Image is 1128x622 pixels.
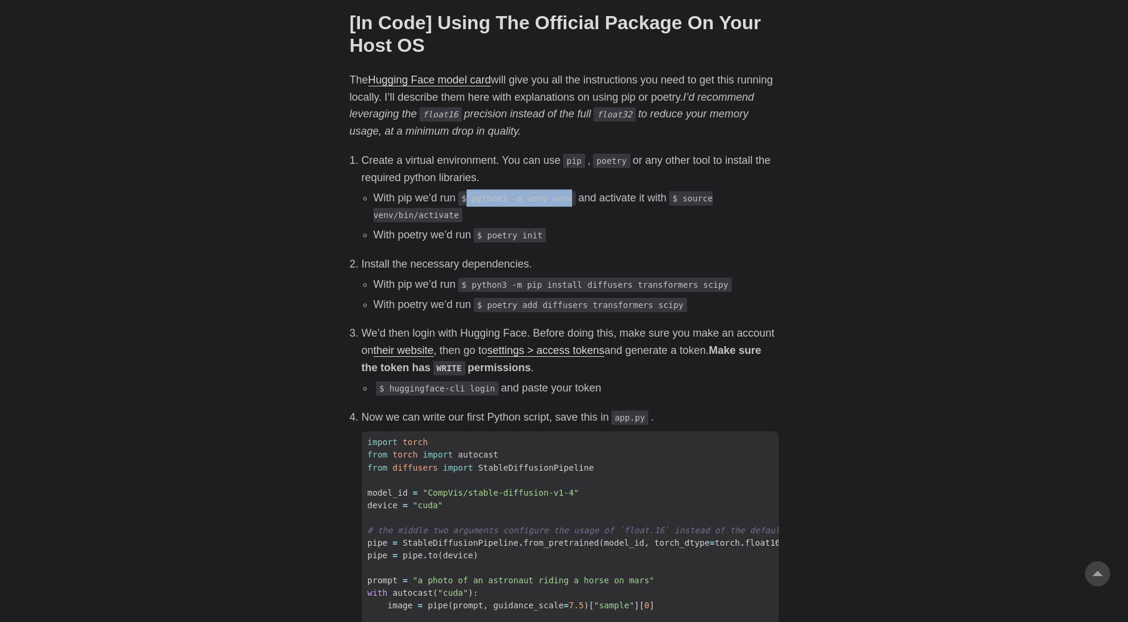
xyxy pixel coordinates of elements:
[362,325,779,396] li: We’d then login with Hugging Face. Before doing this, make sure you make an account on , then go ...
[374,276,779,293] li: With pip we’d run
[368,488,408,497] span: model_id
[422,450,453,459] span: import
[393,551,397,560] span: =
[393,450,418,459] span: torch
[599,538,604,548] span: (
[403,500,408,510] span: =
[745,538,780,548] span: float16
[474,228,546,242] code: $ poetry init
[438,588,468,598] span: "cuda"
[523,538,599,548] span: from_pretrained
[650,601,654,610] span: ]
[483,601,488,610] span: ,
[604,538,645,548] span: model_id
[593,154,630,168] code: poetry
[438,551,443,560] span: (
[428,601,448,610] span: pipe
[563,154,585,168] code: pip
[403,551,423,560] span: pipe
[387,601,412,610] span: image
[443,463,473,472] span: import
[413,500,443,510] span: "cuda"
[368,551,388,560] span: pipe
[478,463,593,472] span: StableDiffusionPipeline
[493,601,564,610] span: guidance_scale
[740,538,745,548] span: .
[428,551,438,560] span: to
[419,107,462,122] code: float16
[368,525,841,535] span: # the middle two arguments configure the usage of `float.16` instead of the default `float.32`
[374,380,779,397] li: and paste your token
[654,538,710,548] span: torch_dtype
[594,601,635,610] span: "sample"
[374,296,779,313] li: With poetry we’d run
[413,488,418,497] span: =
[644,538,649,548] span: ,
[634,601,644,610] span: ][
[368,576,398,585] span: prompt
[611,410,649,425] code: app.py
[393,463,438,472] span: diffusers
[368,450,388,459] span: from
[1085,561,1110,586] a: go to top
[368,500,398,510] span: device
[368,538,388,548] span: pipe
[443,551,473,560] span: device
[593,107,636,122] code: float32
[350,11,779,57] h2: [In Code] Using The Official Package On Your Host OS
[468,588,478,598] span: ):
[374,344,434,356] a: their website
[433,588,437,598] span: (
[376,381,499,396] code: $ huggingface-cli login
[368,437,398,447] span: import
[413,576,654,585] span: "a photo of an astronaut riding a horse on mars"
[403,538,518,548] span: StableDiffusionPipeline
[487,344,605,356] a: settings > access tokens
[568,601,583,610] span: 7.5
[433,361,465,375] code: WRITE
[564,601,568,610] span: =
[458,450,499,459] span: autocast
[710,538,714,548] span: =
[448,601,453,610] span: (
[714,538,739,548] span: torch
[473,551,478,560] span: )
[393,538,397,548] span: =
[403,437,428,447] span: torch
[362,152,779,244] li: Create a virtual environment. You can use , or any other tool to install the required python libr...
[403,576,408,585] span: =
[474,298,687,312] code: $ poetry add diffusers transformers scipy
[418,601,422,610] span: =
[453,601,483,610] span: prompt
[422,488,579,497] span: "CompVis/stable-diffusion-v1-4"
[374,226,779,244] li: With poetry we’d run
[518,538,523,548] span: .
[362,256,779,313] li: Install the necessary dependencies.
[458,191,576,206] code: $ python3 -m venv venv
[368,588,388,598] span: with
[584,601,594,610] span: )[
[350,91,754,138] em: I’d recommend leveraging the precision instead of the full to reduce your memory usage, at a mini...
[374,189,779,224] li: With pip we’d run and activate it with
[458,278,732,292] code: $ python3 -m pip install diffusers transformers scipy
[393,588,433,598] span: autocast
[644,601,649,610] span: 0
[368,463,388,472] span: from
[350,71,779,140] p: The will give you all the instructions you need to get this running locally. I’ll describe them h...
[368,74,491,86] a: Hugging Face model card
[422,551,427,560] span: .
